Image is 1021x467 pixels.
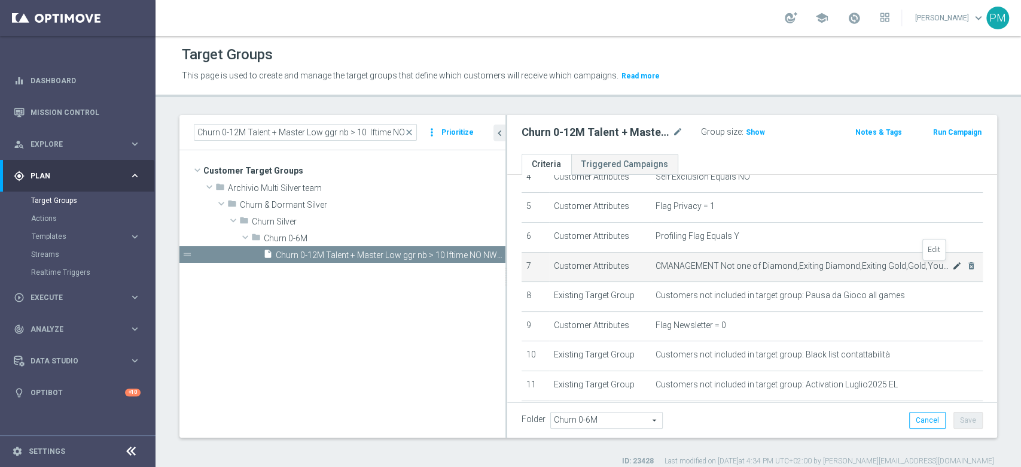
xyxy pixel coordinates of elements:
label: Group size [701,127,742,137]
td: 6 [522,222,549,252]
div: Execute [14,292,129,303]
span: Churn &amp; Dormant Silver [240,200,505,210]
button: Cancel [909,412,946,429]
i: keyboard_arrow_right [129,323,141,335]
span: Churn Silver [252,217,505,227]
i: keyboard_arrow_right [129,170,141,181]
span: Customers not included in target group: Black list contattabilità [656,350,890,360]
a: Target Groups [31,196,124,205]
button: Data Studio keyboard_arrow_right [13,356,141,366]
div: Explore [14,139,129,150]
a: Streams [31,250,124,259]
div: Mission Control [14,96,141,128]
span: Execute [31,294,129,301]
h1: Target Groups [182,46,273,63]
a: Triggered Campaigns [571,154,678,175]
i: keyboard_arrow_right [129,231,141,242]
td: 12 [522,401,549,430]
div: Templates [32,233,129,240]
i: mode_edit [672,125,683,140]
td: Existing Target Group [549,371,651,401]
a: Criteria [522,154,571,175]
td: 11 [522,371,549,401]
div: Data Studio [14,356,129,366]
td: 10 [522,341,549,371]
button: chevron_left [493,125,505,141]
i: keyboard_arrow_right [129,355,141,366]
div: Templates [31,228,154,245]
button: Read more [620,69,661,83]
div: +10 [125,389,141,396]
i: settings [12,446,23,457]
td: 4 [522,163,549,193]
button: track_changes Analyze keyboard_arrow_right [13,325,141,334]
div: Optibot [14,377,141,408]
button: equalizer Dashboard [13,76,141,86]
button: Templates keyboard_arrow_right [31,232,141,241]
td: 8 [522,282,549,312]
span: close [404,128,414,137]
span: Data Studio [31,357,129,365]
button: Mission Control [13,108,141,117]
div: Streams [31,245,154,263]
label: Folder [522,414,545,424]
span: Customer Target Groups [203,162,505,179]
td: Existing Target Group [549,282,651,312]
td: Customer Attributes [549,252,651,282]
i: more_vert [426,124,438,141]
button: person_search Explore keyboard_arrow_right [13,140,141,149]
td: Existing Target Group [549,341,651,371]
span: Templates [32,233,117,240]
span: school [815,11,828,25]
div: Plan [14,171,129,181]
td: Customer Attributes [549,401,651,430]
td: Customer Attributes [549,193,651,223]
div: Realtime Triggers [31,263,154,281]
span: Flag Newsletter = 0 [656,320,726,330]
div: Target Groups [31,192,154,210]
i: folder [215,182,225,196]
div: Dashboard [14,65,141,96]
a: [PERSON_NAME]keyboard_arrow_down [914,9,986,27]
span: CMANAGEMENT Not one of Diamond,Exiting Diamond,Exiting Gold,Gold,Young Diamond,Young Gold,Exiting... [656,261,952,271]
span: Show [746,128,765,137]
i: keyboard_arrow_right [129,138,141,150]
span: Flag Privacy = 1 [656,201,715,211]
button: Notes & Tags [854,126,903,139]
span: Customers not included in target group: Activation Luglio2025 EL [656,380,898,390]
a: Actions [31,214,124,223]
i: chevron_left [494,128,505,139]
button: Prioritize [440,125,476,141]
div: Actions [31,210,154,228]
span: Archivio Multi Silver team [228,183,505,193]
i: folder [227,199,237,213]
i: folder [251,232,261,246]
td: 9 [522,311,549,341]
i: folder [239,216,249,229]
i: keyboard_arrow_right [129,292,141,303]
button: gps_fixed Plan keyboard_arrow_right [13,171,141,181]
span: Churn 0-12M Talent &#x2B; Master Low ggr nb &gt; 10 lftime NO NWL TOP 10k [276,250,505,260]
i: track_changes [14,324,25,335]
button: Run Campaign [932,126,983,139]
div: Analyze [14,324,129,335]
label: ID: 23428 [622,456,654,466]
span: Churn 0-6M [264,233,505,244]
i: mode_edit [952,261,962,271]
button: Save [953,412,983,429]
a: Mission Control [31,96,141,128]
i: person_search [14,139,25,150]
span: Customers not included in target group: Pausa da Gioco all games [656,290,905,301]
button: play_circle_outline Execute keyboard_arrow_right [13,293,141,302]
td: 5 [522,193,549,223]
i: lightbulb [14,387,25,398]
div: lightbulb Optibot +10 [13,388,141,398]
i: equalizer [14,75,25,86]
